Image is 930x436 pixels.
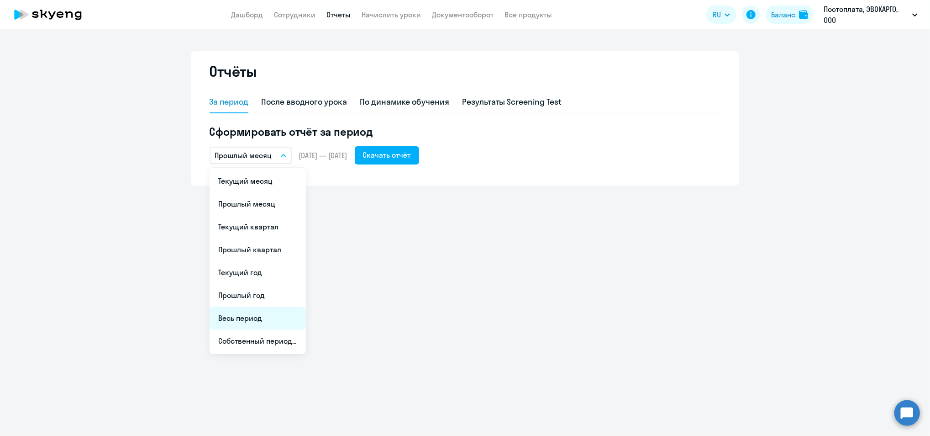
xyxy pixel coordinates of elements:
[261,96,347,108] div: После вводного урока
[210,124,721,139] h5: Сформировать отчёт за период
[771,9,795,20] div: Баланс
[360,96,449,108] div: По динамике обучения
[462,96,562,108] div: Результаты Screening Test
[215,150,272,161] p: Прошлый месяц
[210,96,249,108] div: За период
[210,168,306,354] ul: RU
[362,10,421,19] a: Начислить уроки
[706,5,736,24] button: RU
[766,5,814,24] button: Балансbalance
[274,10,316,19] a: Сотрудники
[799,10,808,19] img: balance
[210,62,257,80] h2: Отчёты
[713,9,721,20] span: RU
[210,147,292,164] button: Прошлый месяц
[824,4,909,26] p: Постоплата, ЭВОКАРГО, ООО
[432,10,494,19] a: Документооборот
[355,146,419,165] button: Скачать отчёт
[327,10,351,19] a: Отчеты
[231,10,263,19] a: Дашборд
[505,10,552,19] a: Все продукты
[299,150,347,160] span: [DATE] — [DATE]
[363,149,411,160] div: Скачать отчёт
[819,4,922,26] button: Постоплата, ЭВОКАРГО, ООО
